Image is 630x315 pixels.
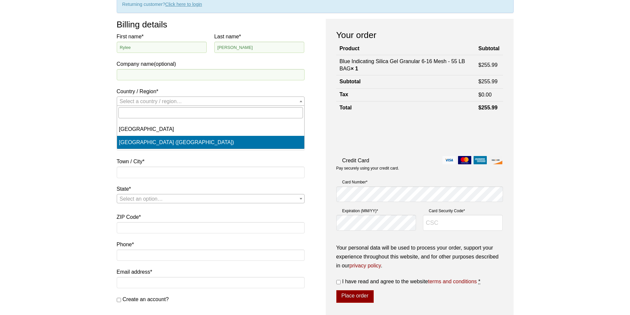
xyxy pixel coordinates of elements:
span: Country / Region [117,97,305,106]
label: Credit Card [336,156,503,165]
a: privacy policy [350,263,381,268]
bdi: 0.00 [479,92,492,98]
fieldset: Payment Info [336,176,503,236]
label: Phone [117,240,305,249]
input: I have read and agree to the websiteterms and conditions * [336,280,341,284]
img: discover [489,156,502,164]
td: Blue Indicating Silica Gel Granular 6-16 Mesh - 55 LB BAG [336,55,475,75]
span: $ [479,92,482,98]
abbr: required [478,279,480,284]
bdi: 255.99 [479,79,498,84]
span: $ [479,105,482,110]
th: Tax [336,88,475,101]
label: First name [117,32,207,41]
label: Last name [214,32,305,41]
a: terms and conditions [428,279,477,284]
span: Create an account? [123,296,169,302]
button: Place order [336,290,374,303]
p: Your personal data will be used to process your order, support your experience throughout this we... [336,243,503,270]
span: Select a country / region… [120,98,182,104]
span: (optional) [154,61,176,67]
input: Create an account? [117,298,121,302]
h3: Your order [336,29,503,41]
p: Pay securely using your credit card. [336,166,503,171]
span: I have read and agree to the website [342,279,477,284]
label: Country / Region [117,87,305,96]
label: Card Number [336,179,503,185]
img: visa [442,156,456,164]
label: Card Security Code [423,208,503,214]
label: Town / City [117,157,305,166]
label: Email address [117,267,305,276]
label: Company name [117,32,305,68]
a: Click here to login [165,2,202,7]
img: amex [474,156,487,164]
span: Select an option… [120,196,163,202]
span: $ [479,62,482,68]
th: Subtotal [475,43,503,55]
label: ZIP Code [117,213,305,221]
bdi: 255.99 [479,105,498,110]
input: CSC [423,215,503,231]
label: State [117,184,305,193]
label: Expiration (MM/YY) [336,208,416,214]
img: mastercard [458,156,471,164]
li: [GEOGRAPHIC_DATA] [117,123,304,136]
bdi: 255.99 [479,62,498,68]
th: Subtotal [336,75,475,88]
li: [GEOGRAPHIC_DATA] ([GEOGRAPHIC_DATA]) [117,136,304,149]
iframe: reCAPTCHA [336,121,437,147]
strong: × 1 [351,66,358,71]
span: State [117,194,305,203]
th: Total [336,101,475,114]
th: Product [336,43,475,55]
h3: Billing details [117,19,305,30]
span: $ [479,79,482,84]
